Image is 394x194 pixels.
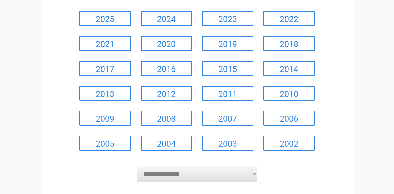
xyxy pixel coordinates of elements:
a: 2005 [79,136,131,151]
a: 2015 [202,61,253,76]
a: 2009 [79,111,131,126]
a: 2020 [141,36,192,51]
a: 2025 [79,11,131,26]
a: 2024 [141,11,192,26]
a: 2006 [263,111,315,126]
a: 2019 [202,36,253,51]
a: 2012 [141,86,192,101]
a: 2008 [141,111,192,126]
a: 2011 [202,86,253,101]
a: 2013 [79,86,131,101]
a: 2017 [79,61,131,76]
a: 2022 [263,11,315,26]
a: 2002 [263,136,315,151]
a: 2016 [141,61,192,76]
a: 2003 [202,136,253,151]
a: 2023 [202,11,253,26]
a: 2021 [79,36,131,51]
a: 2018 [263,36,315,51]
a: 2010 [263,86,315,101]
a: 2007 [202,111,253,126]
a: 2014 [263,61,315,76]
a: 2004 [141,136,192,151]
